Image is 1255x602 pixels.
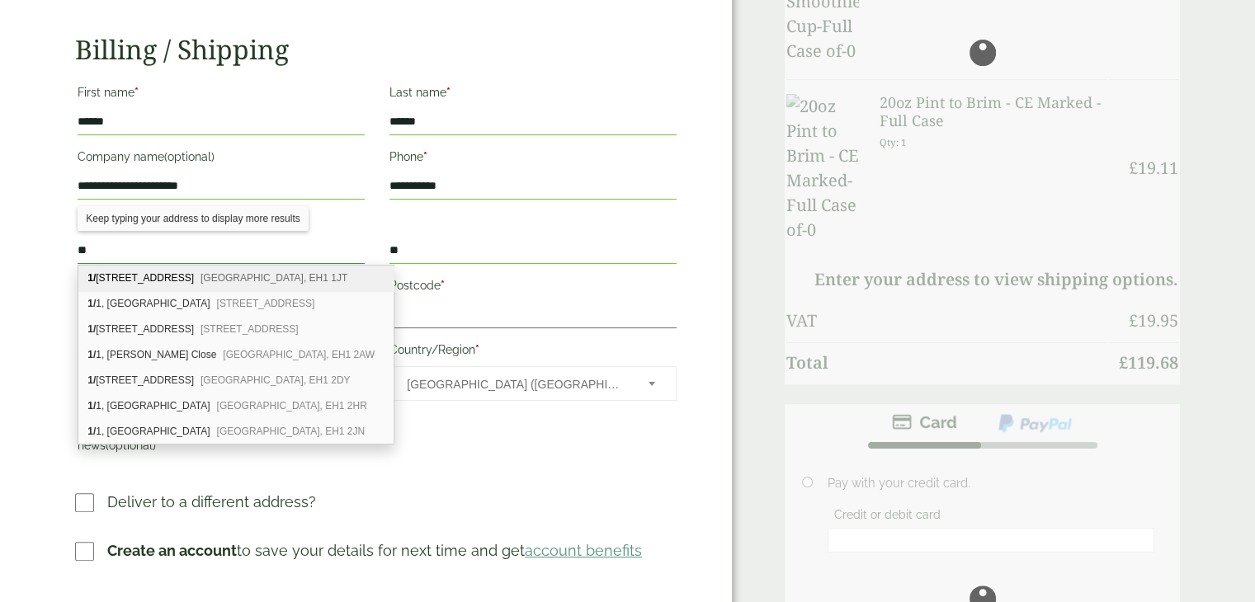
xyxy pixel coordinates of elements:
div: 1/1, High School Yards [78,291,394,317]
b: 1/ [87,323,96,335]
span: [GEOGRAPHIC_DATA], EH1 2AW [223,349,375,360]
span: (optional) [106,439,156,452]
span: Country/Region [389,366,677,401]
div: 1/1, Heriot Bridge [78,393,394,419]
span: [GEOGRAPHIC_DATA], EH1 1JT [201,272,347,284]
label: Country/Region [389,338,677,366]
span: [GEOGRAPHIC_DATA], EH1 2JN [217,426,366,437]
b: 1/ [87,400,96,412]
div: 1/1, Cambridge Street [78,368,394,393]
label: Postcode [389,274,677,302]
div: 1/1, Upper Bow [78,419,394,444]
b: 1/ [87,374,96,386]
b: 1/ [87,298,96,309]
div: 1/1, Kincaids Court [78,266,394,291]
div: Keep typing your address to display more results [78,206,308,231]
abbr: required [441,279,445,292]
p: to save your details for next time and get [107,539,642,562]
span: United Kingdom (UK) [407,367,626,402]
span: [STREET_ADDRESS] [217,298,315,309]
abbr: required [134,86,139,99]
b: 1/ [87,349,96,360]
label: First name [78,81,365,109]
span: (optional) [164,150,215,163]
label: Last name [389,81,677,109]
span: [GEOGRAPHIC_DATA], EH1 2HR [217,400,367,412]
span: [GEOGRAPHIC_DATA], EH1 2DY [201,374,351,386]
div: 1/1, Hunter Square [78,317,394,342]
strong: Create an account [107,542,237,559]
abbr: required [423,150,427,163]
label: Company name [78,145,365,173]
abbr: required [446,86,451,99]
b: 1/ [87,426,96,437]
div: 1/1, Hunter's Close [78,342,394,368]
label: Phone [389,145,677,173]
h2: Billing / Shipping [75,34,679,65]
span: [STREET_ADDRESS] [201,323,299,335]
a: account benefits [525,542,642,559]
b: 1/ [87,272,96,284]
abbr: required [475,343,479,356]
p: Deliver to a different address? [107,491,316,513]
